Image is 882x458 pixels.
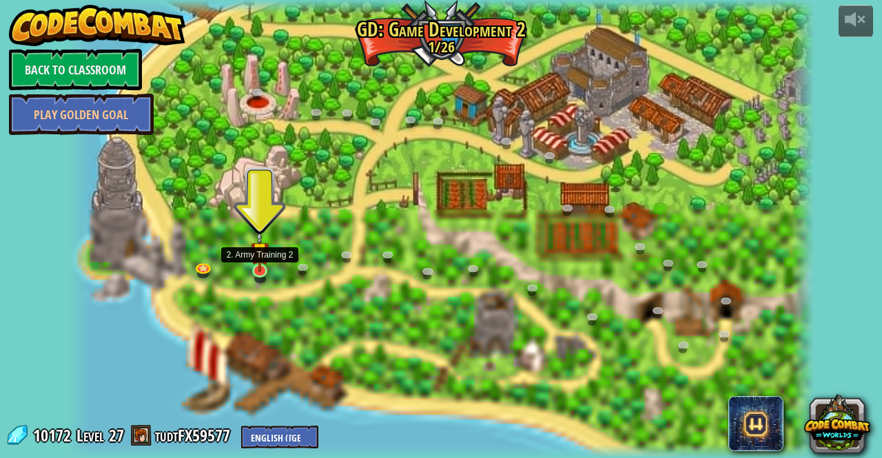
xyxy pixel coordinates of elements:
a: tudtFX59577 [155,424,234,446]
span: 27 [109,424,124,446]
img: CodeCombat - Learn how to code by playing a game [9,5,185,46]
span: 10172 [33,424,75,446]
img: level-banner-started.png [251,230,269,272]
button: Adjust volume [839,5,873,37]
a: Back to Classroom [9,49,142,90]
span: Level [76,424,104,447]
a: Play Golden Goal [9,94,154,135]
